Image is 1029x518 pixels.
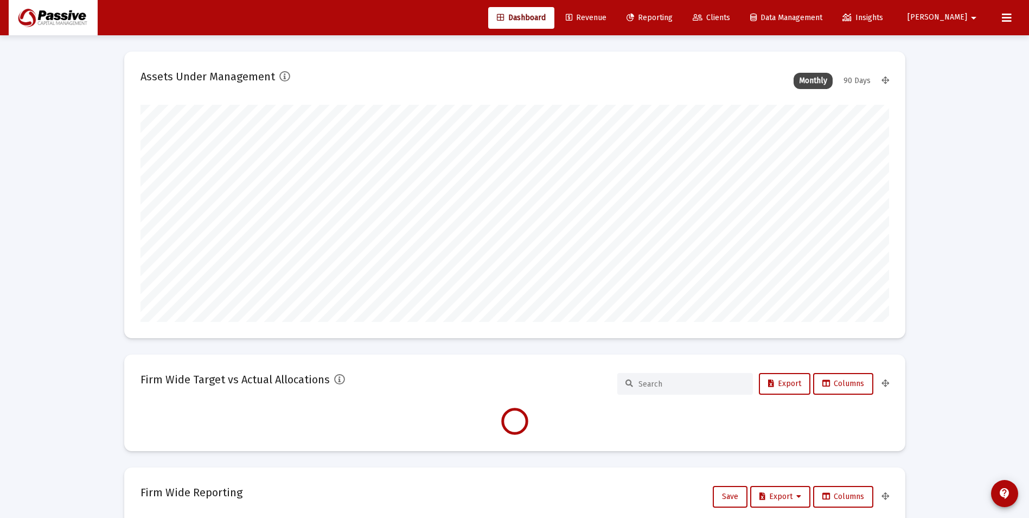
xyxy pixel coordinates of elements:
[497,13,546,22] span: Dashboard
[842,13,883,22] span: Insights
[822,492,864,501] span: Columns
[894,7,993,28] button: [PERSON_NAME]
[722,492,738,501] span: Save
[17,7,90,29] img: Dashboard
[907,13,967,22] span: [PERSON_NAME]
[967,7,980,29] mat-icon: arrow_drop_down
[838,73,876,89] div: 90 Days
[834,7,892,29] a: Insights
[794,73,833,89] div: Monthly
[759,492,801,501] span: Export
[684,7,739,29] a: Clients
[140,68,275,85] h2: Assets Under Management
[750,13,822,22] span: Data Management
[638,380,745,389] input: Search
[140,484,242,501] h2: Firm Wide Reporting
[822,379,864,388] span: Columns
[768,379,801,388] span: Export
[813,486,873,508] button: Columns
[750,486,810,508] button: Export
[488,7,554,29] a: Dashboard
[759,373,810,395] button: Export
[998,487,1011,500] mat-icon: contact_support
[627,13,673,22] span: Reporting
[140,371,330,388] h2: Firm Wide Target vs Actual Allocations
[713,486,747,508] button: Save
[557,7,615,29] a: Revenue
[618,7,681,29] a: Reporting
[742,7,831,29] a: Data Management
[693,13,730,22] span: Clients
[566,13,606,22] span: Revenue
[813,373,873,395] button: Columns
